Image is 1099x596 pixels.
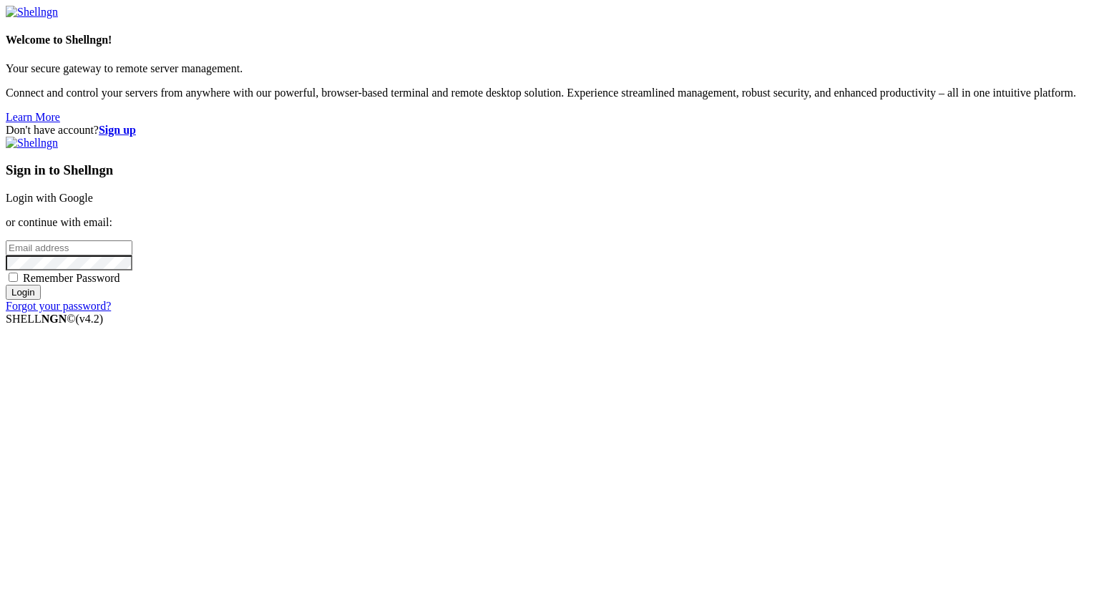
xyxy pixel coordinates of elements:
input: Email address [6,240,132,255]
img: Shellngn [6,137,58,150]
p: or continue with email: [6,216,1093,229]
div: Don't have account? [6,124,1093,137]
p: Your secure gateway to remote server management. [6,62,1093,75]
a: Forgot your password? [6,300,111,312]
h4: Welcome to Shellngn! [6,34,1093,47]
input: Remember Password [9,273,18,282]
span: Remember Password [23,272,120,284]
p: Connect and control your servers from anywhere with our powerful, browser-based terminal and remo... [6,87,1093,99]
a: Login with Google [6,192,93,204]
span: SHELL © [6,313,103,325]
span: 4.2.0 [76,313,104,325]
a: Learn More [6,111,60,123]
img: Shellngn [6,6,58,19]
b: NGN [41,313,67,325]
input: Login [6,285,41,300]
a: Sign up [99,124,136,136]
h3: Sign in to Shellngn [6,162,1093,178]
